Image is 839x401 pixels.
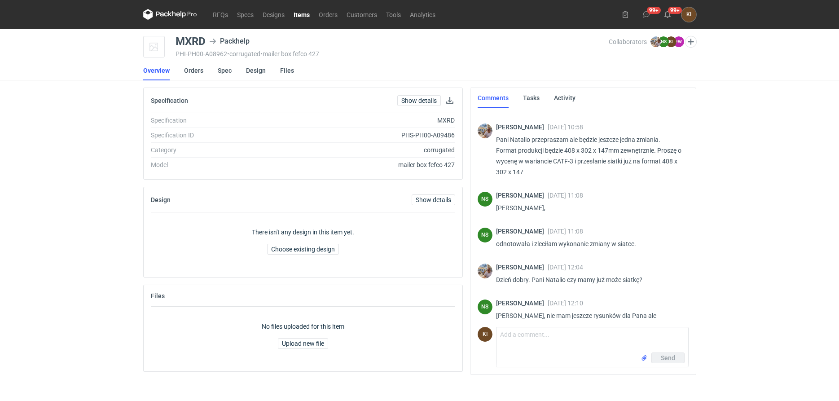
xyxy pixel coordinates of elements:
[478,327,492,342] figcaption: KI
[151,160,272,169] div: Model
[272,145,455,154] div: corrugated
[496,310,681,332] p: [PERSON_NAME], nie mam jeszcze rysunków dla Pana ale przypomniałam się kolegą z działu R&D.
[209,36,250,47] div: Packhelp
[151,145,272,154] div: Category
[658,36,669,47] figcaption: NS
[548,123,583,131] span: [DATE] 10:58
[151,131,272,140] div: Specification ID
[233,9,258,20] a: Specs
[478,123,492,138] img: Michał Palasek
[496,203,681,213] p: [PERSON_NAME],
[651,353,685,363] button: Send
[278,338,328,349] button: Upload new file
[650,36,661,47] img: Michał Palasek
[289,9,314,20] a: Items
[184,61,203,80] a: Orders
[143,9,197,20] svg: Packhelp Pro
[660,7,675,22] button: 99+
[176,36,206,47] div: MXRD
[262,322,344,331] p: No files uploaded for this item
[548,228,583,235] span: [DATE] 11:08
[280,61,294,80] a: Files
[151,116,272,125] div: Specification
[496,228,548,235] span: [PERSON_NAME]
[496,123,548,131] span: [PERSON_NAME]
[151,196,171,203] h2: Design
[478,88,509,108] a: Comments
[143,61,170,80] a: Overview
[681,7,696,22] button: KI
[554,88,575,108] a: Activity
[496,192,548,199] span: [PERSON_NAME]
[548,300,583,307] span: [DATE] 12:10
[252,228,354,237] p: There isn't any design in this item yet.
[218,61,232,80] a: Spec
[496,300,548,307] span: [PERSON_NAME]
[260,50,319,57] span: • mailer box fefco 427
[405,9,440,20] a: Analytics
[412,194,455,205] a: Show details
[272,116,455,125] div: MXRD
[681,7,696,22] div: Karolina Idkowiak
[661,355,675,361] span: Send
[496,274,681,285] p: Dzień dobry. Pani Natalio czy mamy już może siatkę?
[208,9,233,20] a: RFQs
[496,134,681,177] p: Pani Natalio przepraszam ale będzie jeszcze jedna zmiania. Format produkcji będzie 408 x 302 x 14...
[151,97,188,104] h2: Specification
[548,264,583,271] span: [DATE] 12:04
[314,9,342,20] a: Orders
[478,228,492,242] div: Natalia Stępak
[227,50,260,57] span: • corrugated
[685,36,696,48] button: Edit collaborators
[523,88,540,108] a: Tasks
[397,95,441,106] a: Show details
[444,95,455,106] button: Download specification
[548,192,583,199] span: [DATE] 11:08
[639,7,654,22] button: 99+
[673,36,684,47] figcaption: EW
[258,9,289,20] a: Designs
[267,244,339,255] button: Choose existing design
[478,327,492,342] div: Karolina Idkowiak
[478,192,492,207] div: Natalia Stępak
[478,264,492,278] img: Michał Palasek
[478,228,492,242] figcaption: NS
[478,300,492,314] div: Natalia Stępak
[478,300,492,314] figcaption: NS
[151,292,165,300] h2: Files
[272,160,455,169] div: mailer box fefco 427
[496,238,681,249] p: odnotowała i zleciłam wykonanie zmiany w siatce.
[176,50,609,57] div: PHI-PH00-A08962
[282,340,324,347] span: Upload new file
[382,9,405,20] a: Tools
[496,264,548,271] span: [PERSON_NAME]
[342,9,382,20] a: Customers
[478,192,492,207] figcaption: NS
[246,61,266,80] a: Design
[271,246,335,252] span: Choose existing design
[609,38,647,45] span: Collaborators
[272,131,455,140] div: PHS-PH00-A09486
[666,36,676,47] figcaption: KI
